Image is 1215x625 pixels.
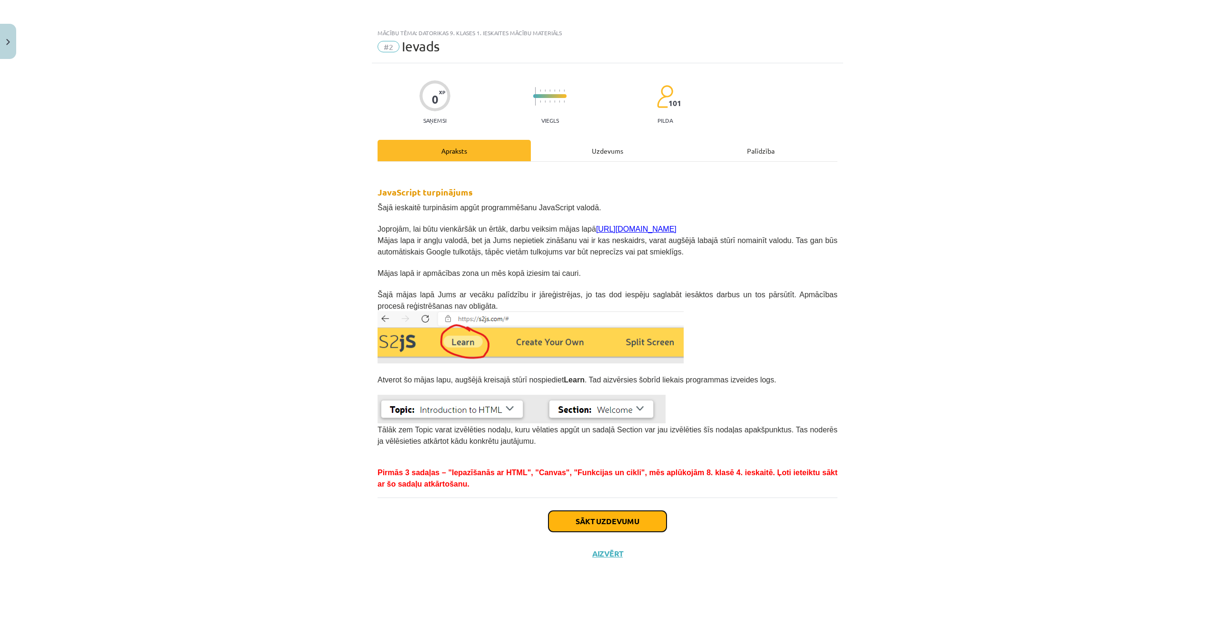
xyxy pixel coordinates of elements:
span: Joprojām, lai būtu vienkāršāk un ērtāk, darbu veiksim mājas lapā [378,225,677,233]
img: icon-short-line-57e1e144782c952c97e751825c79c345078a6d821885a25fce030b3d8c18986b.svg [554,89,555,92]
img: icon-short-line-57e1e144782c952c97e751825c79c345078a6d821885a25fce030b3d8c18986b.svg [559,89,560,92]
img: icon-short-line-57e1e144782c952c97e751825c79c345078a6d821885a25fce030b3d8c18986b.svg [554,100,555,103]
span: Atverot šo mājas lapu, augšējā kreisajā stūrī nospiediet . Tad aizvērsies šobrīd liekais programm... [378,376,776,384]
a: [URL][DOMAIN_NAME] [596,225,677,233]
span: XP [439,89,445,95]
img: icon-long-line-d9ea69661e0d244f92f715978eff75569469978d946b2353a9bb055b3ed8787d.svg [535,87,536,106]
img: icon-close-lesson-0947bae3869378f0d4975bcd49f059093ad1ed9edebbc8119c70593378902aed.svg [6,39,10,45]
span: Pirmās 3 sadaļas – "Iepazīšanās ar HTML", "Canvas", "Funkcijas un cikli", mēs aplūkojām 8. klasē ... [378,469,837,488]
span: 101 [668,99,681,107]
span: Ievads [402,39,439,54]
button: Sākt uzdevumu [548,511,667,532]
p: Saņemsi [419,117,450,124]
span: Šajā ieskaitē turpināsim apgūt programmēšanu JavaScript valodā. [378,204,601,212]
div: 0 [432,93,438,106]
img: students-c634bb4e5e11cddfef0936a35e636f08e4e9abd3cc4e673bd6f9a4125e45ecb1.svg [657,85,673,108]
span: Mājas lapā ir apmācības zona un mēs kopā iziesim tai cauri. [378,269,581,277]
div: Mācību tēma: Datorikas 9. klases 1. ieskaites mācību materiāls [378,29,837,36]
p: Viegls [541,117,559,124]
img: icon-short-line-57e1e144782c952c97e751825c79c345078a6d821885a25fce030b3d8c18986b.svg [559,100,560,103]
img: icon-short-line-57e1e144782c952c97e751825c79c345078a6d821885a25fce030b3d8c18986b.svg [549,100,550,103]
p: pilda [657,117,673,124]
img: icon-short-line-57e1e144782c952c97e751825c79c345078a6d821885a25fce030b3d8c18986b.svg [540,100,541,103]
span: Tālāk zem Topic varat izvēlēties nodaļu, kuru vēlaties apgūt un sadaļā Section var jau izvēlēties... [378,426,837,445]
strong: JavaScript turpinājums [378,186,473,197]
span: #2 [378,41,399,52]
b: Learn [564,376,585,384]
div: Palīdzība [684,140,837,161]
img: icon-short-line-57e1e144782c952c97e751825c79c345078a6d821885a25fce030b3d8c18986b.svg [549,89,550,92]
div: Uzdevums [531,140,684,161]
div: Apraksts [378,140,531,161]
button: Aizvērt [589,549,626,558]
span: Šajā mājas lapā Jums ar vecāku palīdzību ir jāreģistrējas, jo tas dod iespēju saglabāt iesāktos d... [378,291,837,310]
span: Mājas lapa ir angļu valodā, bet ja Jums nepietiek zināšanu vai ir kas neskaidrs, varat augšējā la... [378,236,837,256]
img: icon-short-line-57e1e144782c952c97e751825c79c345078a6d821885a25fce030b3d8c18986b.svg [540,89,541,92]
